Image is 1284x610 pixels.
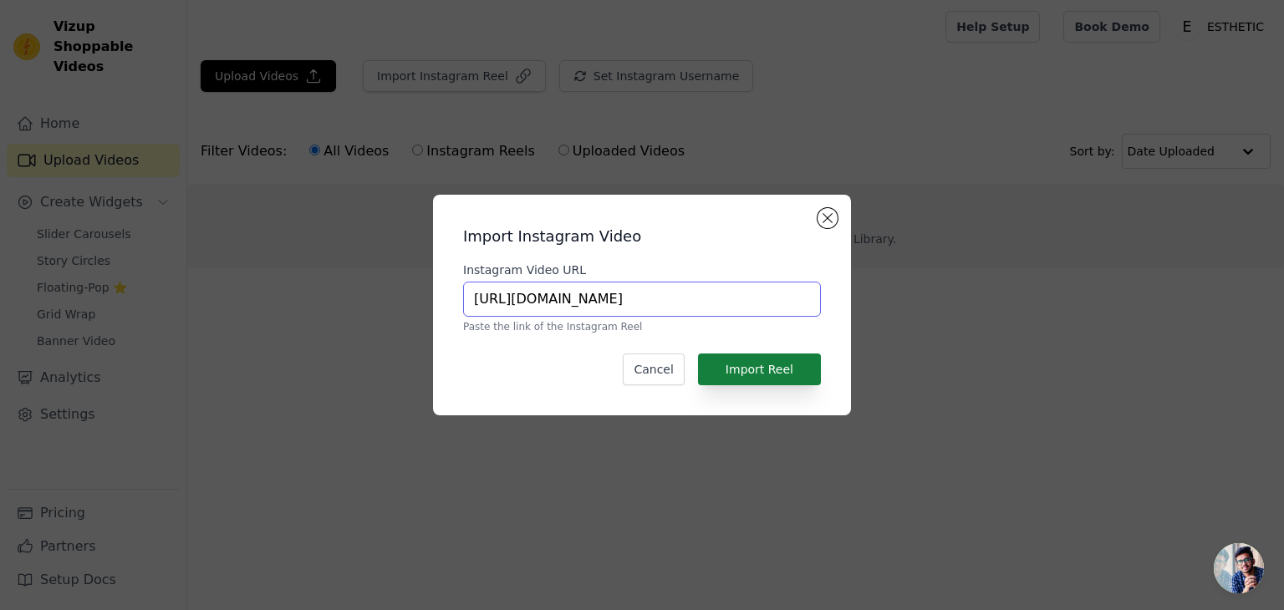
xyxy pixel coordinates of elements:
[463,282,821,317] input: https://www.instagram.com/reel/ABC123/
[1214,543,1264,593] div: Open chat
[463,262,821,278] label: Instagram Video URL
[623,353,684,385] button: Cancel
[463,225,821,248] h2: Import Instagram Video
[698,353,821,385] button: Import Reel
[463,320,821,333] p: Paste the link of the Instagram Reel
[818,208,838,228] button: Close modal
